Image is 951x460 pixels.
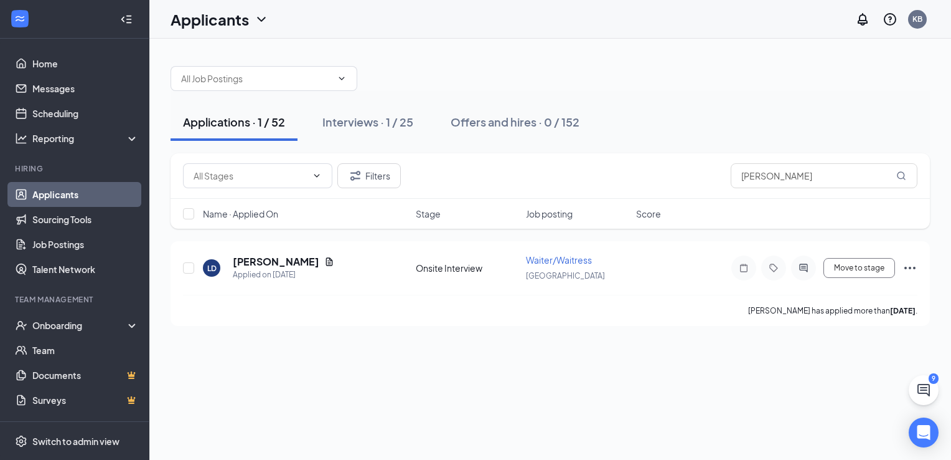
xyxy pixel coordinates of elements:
svg: Note [736,263,751,273]
svg: ChevronDown [254,12,269,27]
input: All Job Postings [181,72,332,85]
div: Reporting [32,132,139,145]
svg: Collapse [120,13,133,26]
a: Scheduling [32,101,139,126]
svg: UserCheck [15,319,27,332]
svg: MagnifyingGlass [896,171,906,181]
a: Sourcing Tools [32,207,139,232]
input: All Stages [194,169,307,183]
button: Filter Filters [337,163,401,188]
span: Waiter/Waitress [526,254,592,266]
h1: Applicants [171,9,249,30]
svg: Notifications [855,12,870,27]
div: Applications · 1 / 52 [183,114,285,130]
span: Stage [416,208,441,220]
span: Name · Applied On [203,208,278,220]
div: Team Management [15,294,136,305]
button: ChatActive [909,375,939,405]
p: [PERSON_NAME] has applied more than . [748,305,917,316]
svg: Settings [15,435,27,448]
a: Messages [32,76,139,101]
a: Home [32,51,139,76]
div: Open Intercom Messenger [909,418,939,448]
svg: Ellipses [902,261,917,276]
div: LD [207,263,217,274]
svg: ActiveChat [796,263,811,273]
svg: ChatActive [916,383,931,398]
h5: [PERSON_NAME] [233,255,319,269]
a: DocumentsCrown [32,363,139,388]
a: Applicants [32,182,139,207]
div: Onsite Interview [416,262,518,274]
b: [DATE] [890,306,916,315]
svg: ChevronDown [312,171,322,181]
a: Team [32,338,139,363]
svg: WorkstreamLogo [14,12,26,25]
input: Search in applications [731,163,917,188]
span: [GEOGRAPHIC_DATA] [526,271,605,280]
a: Job Postings [32,232,139,257]
svg: Filter [348,168,363,183]
div: Onboarding [32,319,128,332]
span: Score [636,208,661,220]
div: Hiring [15,163,136,174]
span: Job posting [526,208,573,220]
a: Talent Network [32,257,139,282]
a: SurveysCrown [32,388,139,413]
svg: Tag [766,263,781,273]
div: KB [912,14,922,24]
svg: QuestionInfo [883,12,897,27]
div: Offers and hires · 0 / 152 [451,114,579,130]
div: Applied on [DATE] [233,269,334,281]
svg: Analysis [15,132,27,145]
div: 9 [929,373,939,384]
svg: Document [324,257,334,267]
svg: ChevronDown [337,74,347,84]
div: Interviews · 1 / 25 [322,114,413,130]
button: Move to stage [823,258,895,278]
div: Switch to admin view [32,435,119,448]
